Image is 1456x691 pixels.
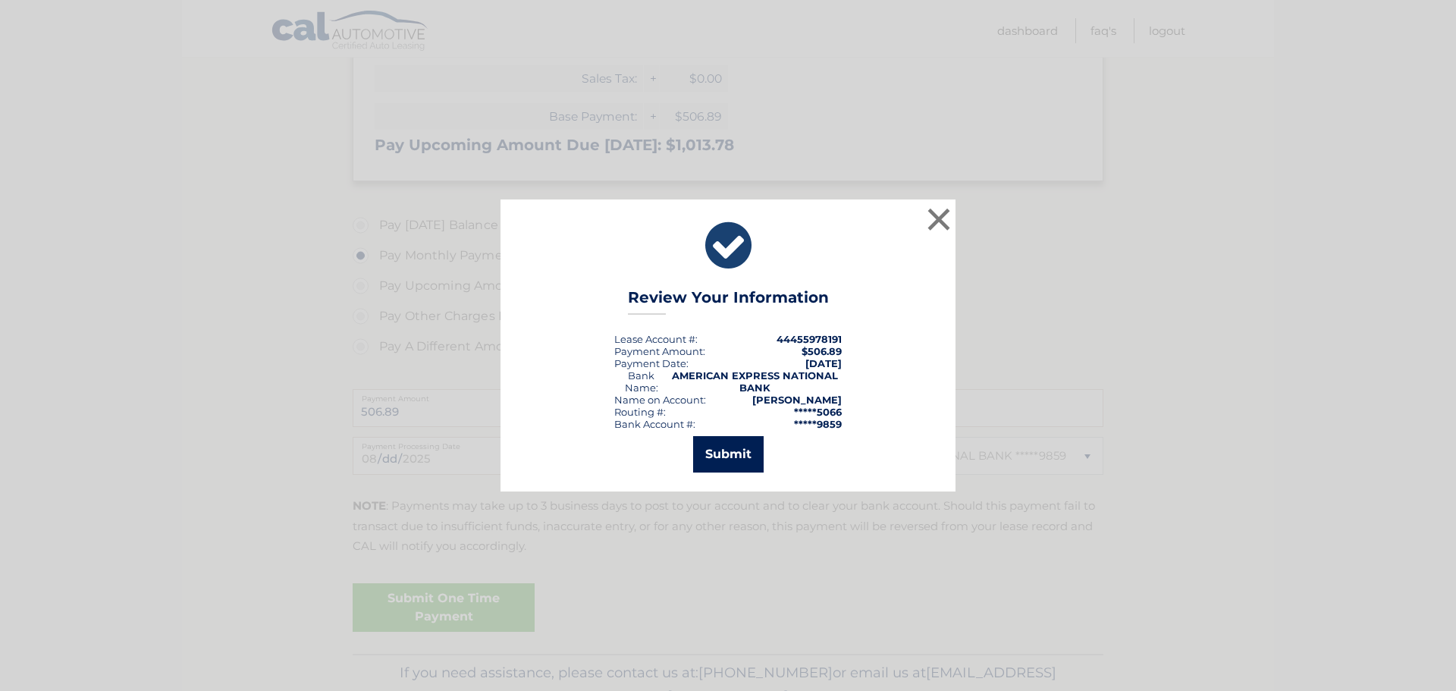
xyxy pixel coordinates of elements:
[752,394,842,406] strong: [PERSON_NAME]
[614,394,706,406] div: Name on Account:
[614,357,686,369] span: Payment Date
[777,333,842,345] strong: 44455978191
[614,406,666,418] div: Routing #:
[614,369,668,394] div: Bank Name:
[614,357,689,369] div: :
[614,333,698,345] div: Lease Account #:
[805,357,842,369] span: [DATE]
[693,436,764,473] button: Submit
[614,345,705,357] div: Payment Amount:
[802,345,842,357] span: $506.89
[628,288,829,315] h3: Review Your Information
[924,204,954,234] button: ×
[672,369,838,394] strong: AMERICAN EXPRESS NATIONAL BANK
[614,418,695,430] div: Bank Account #:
